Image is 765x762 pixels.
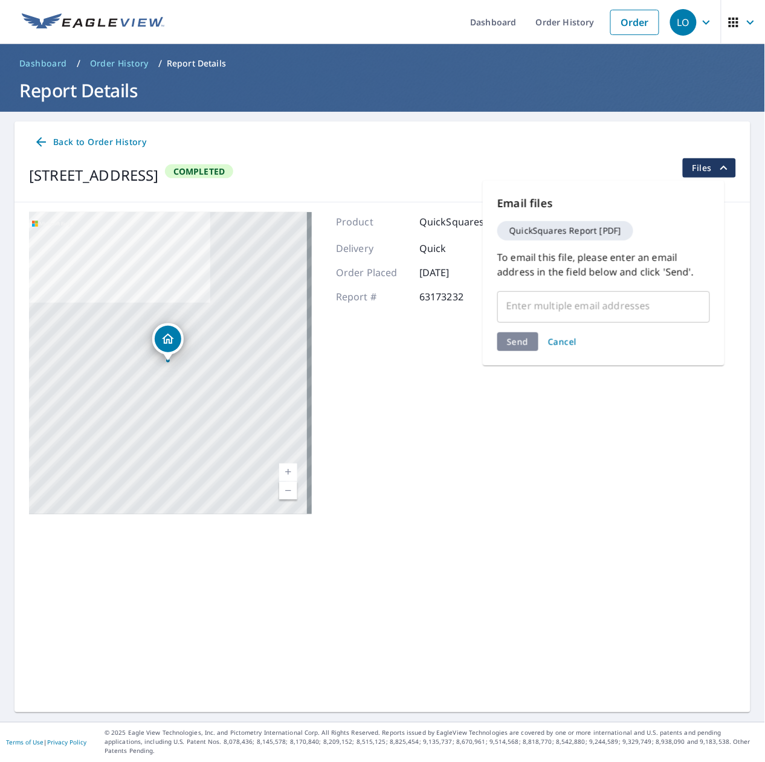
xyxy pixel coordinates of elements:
[670,9,697,36] div: LO
[15,78,750,103] h1: Report Details
[34,135,146,150] span: Back to Order History
[502,227,628,235] span: QuickSquares Report [PDF]
[610,10,659,35] a: Order
[152,323,184,361] div: Dropped pin, building 1, Residential property, 2423 S River Rd Janesville, WI 53546
[543,332,582,351] button: Cancel
[22,13,164,31] img: EV Logo
[19,57,67,69] span: Dashboard
[497,195,710,211] p: Email files
[692,161,731,175] span: Files
[167,57,226,69] p: Report Details
[105,729,759,756] p: © 2025 Eagle View Technologies, Inc. and Pictometry International Corp. All Rights Reserved. Repo...
[682,158,736,178] button: filesDropdownBtn-63173232
[336,265,408,280] p: Order Placed
[419,289,492,304] p: 63173232
[336,215,408,229] p: Product
[158,56,162,71] li: /
[336,241,408,256] p: Delivery
[29,131,151,153] a: Back to Order History
[497,250,710,279] p: To email this file, please enter an email address in the field below and click 'Send'.
[419,241,492,256] p: Quick
[503,294,686,317] input: Enter multiple email addresses
[279,482,297,500] a: Current Level 17, Zoom Out
[29,164,159,186] div: [STREET_ADDRESS]
[85,54,153,73] a: Order History
[419,265,492,280] p: [DATE]
[47,738,86,747] a: Privacy Policy
[90,57,149,69] span: Order History
[77,56,80,71] li: /
[166,166,233,177] span: Completed
[15,54,72,73] a: Dashboard
[6,738,44,747] a: Terms of Use
[548,336,577,347] span: Cancel
[336,289,408,304] p: Report #
[15,54,750,73] nav: breadcrumb
[279,463,297,482] a: Current Level 17, Zoom In
[6,739,86,746] p: |
[419,215,485,229] p: QuickSquares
